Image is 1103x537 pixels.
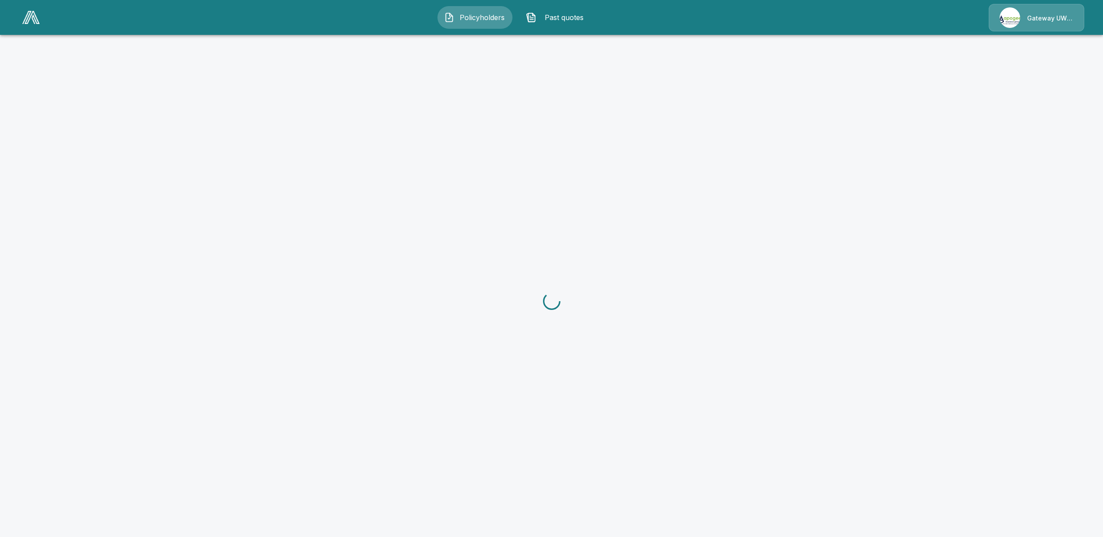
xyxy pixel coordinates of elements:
[437,6,512,29] button: Policyholders IconPolicyholders
[540,12,588,23] span: Past quotes
[22,11,40,24] img: AA Logo
[519,6,594,29] button: Past quotes IconPast quotes
[989,4,1084,31] a: Agency IconGateway UW dba Apogee
[526,12,536,23] img: Past quotes Icon
[458,12,506,23] span: Policyholders
[1000,7,1020,28] img: Agency Icon
[1027,14,1073,23] p: Gateway UW dba Apogee
[444,12,454,23] img: Policyholders Icon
